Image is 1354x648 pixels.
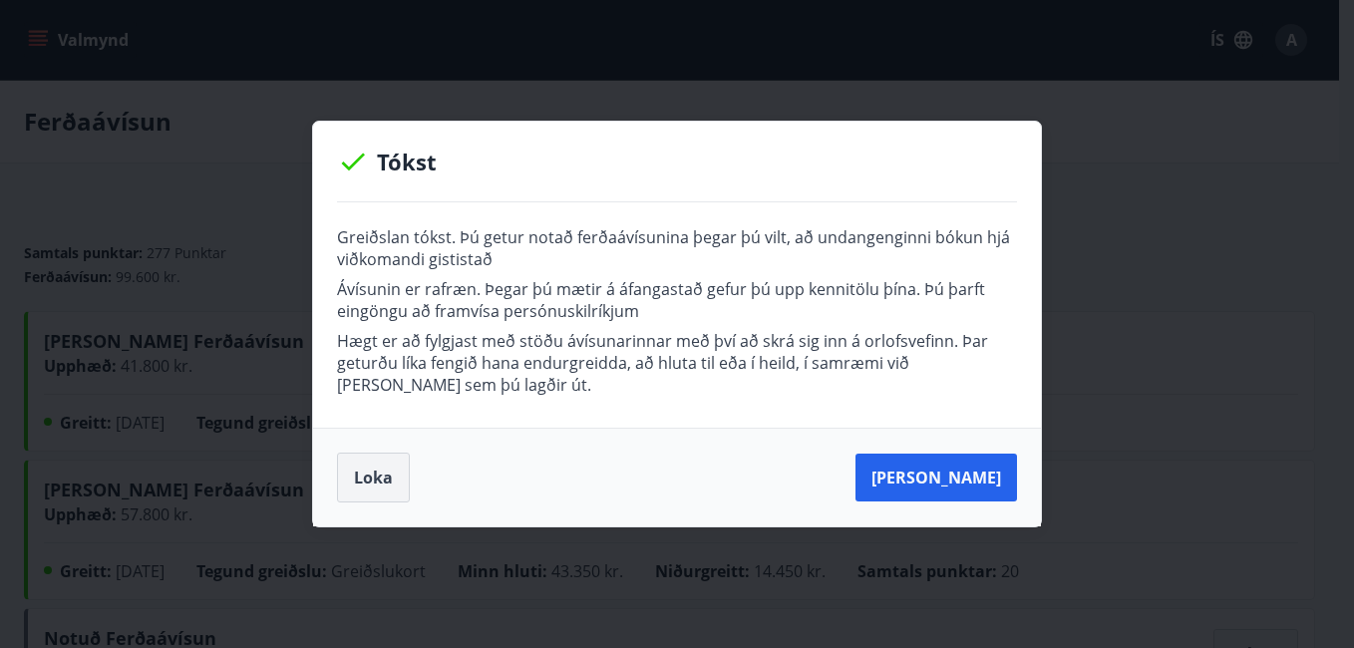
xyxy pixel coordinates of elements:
[855,454,1017,501] button: [PERSON_NAME]
[337,278,1017,322] p: Ávísunin er rafræn. Þegar þú mætir á áfangastað gefur þú upp kennitölu þína. Þú þarft eingöngu að...
[337,226,1017,270] p: Greiðslan tókst. Þú getur notað ferðaávísunina þegar þú vilt, að undangenginni bókun hjá viðkoman...
[337,453,410,502] button: Loka
[337,330,1017,396] p: Hægt er að fylgjast með stöðu ávísunarinnar með því að skrá sig inn á orlofsvefinn. Þar geturðu l...
[337,146,1017,177] p: Tókst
